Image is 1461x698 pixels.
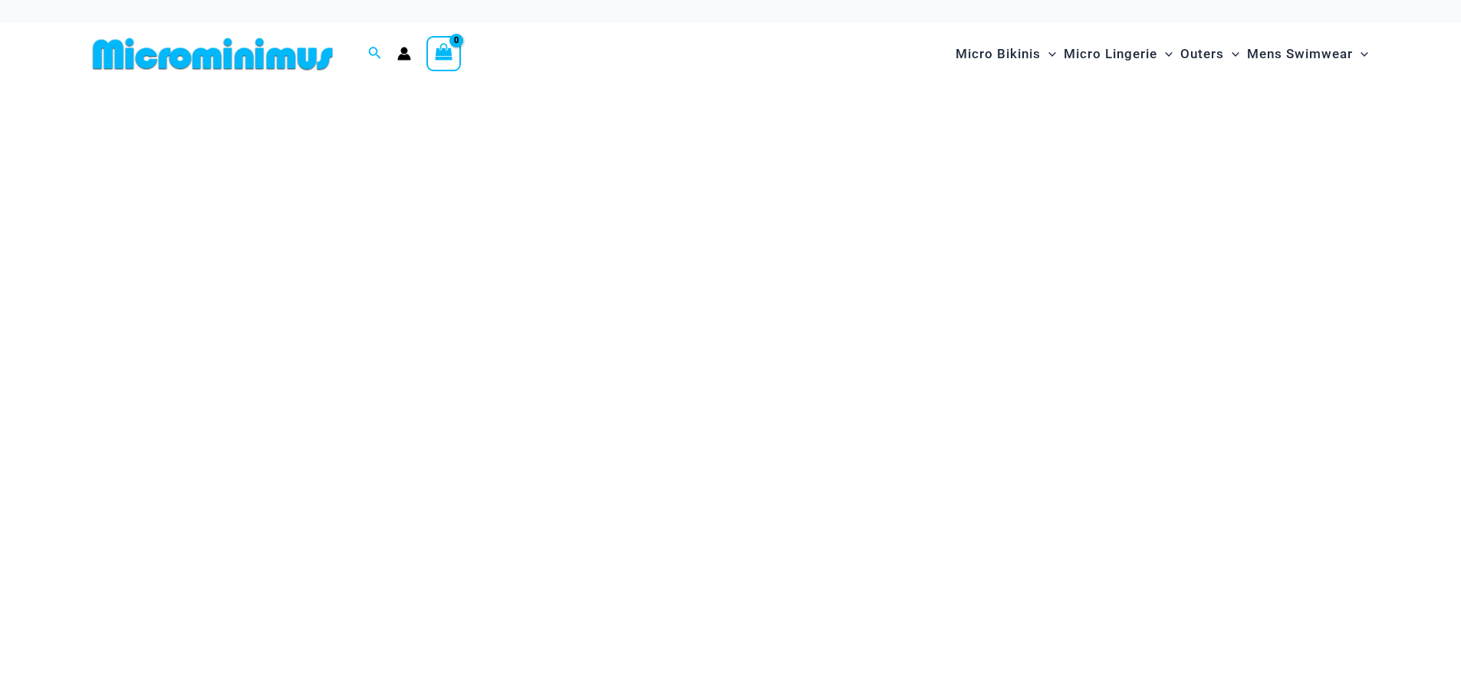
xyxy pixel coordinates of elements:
a: OutersMenu ToggleMenu Toggle [1176,31,1243,77]
a: Account icon link [397,47,411,61]
a: Micro LingerieMenu ToggleMenu Toggle [1060,31,1176,77]
span: Menu Toggle [1041,34,1056,74]
nav: Site Navigation [949,28,1375,80]
span: Mens Swimwear [1247,34,1353,74]
img: MM SHOP LOGO FLAT [87,37,339,71]
span: Menu Toggle [1353,34,1368,74]
a: Search icon link [368,44,382,64]
span: Outers [1180,34,1224,74]
a: Micro BikinisMenu ToggleMenu Toggle [952,31,1060,77]
span: Micro Lingerie [1064,34,1157,74]
span: Menu Toggle [1157,34,1173,74]
a: View Shopping Cart, empty [426,36,462,71]
a: Mens SwimwearMenu ToggleMenu Toggle [1243,31,1372,77]
span: Menu Toggle [1224,34,1239,74]
span: Micro Bikinis [956,34,1041,74]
